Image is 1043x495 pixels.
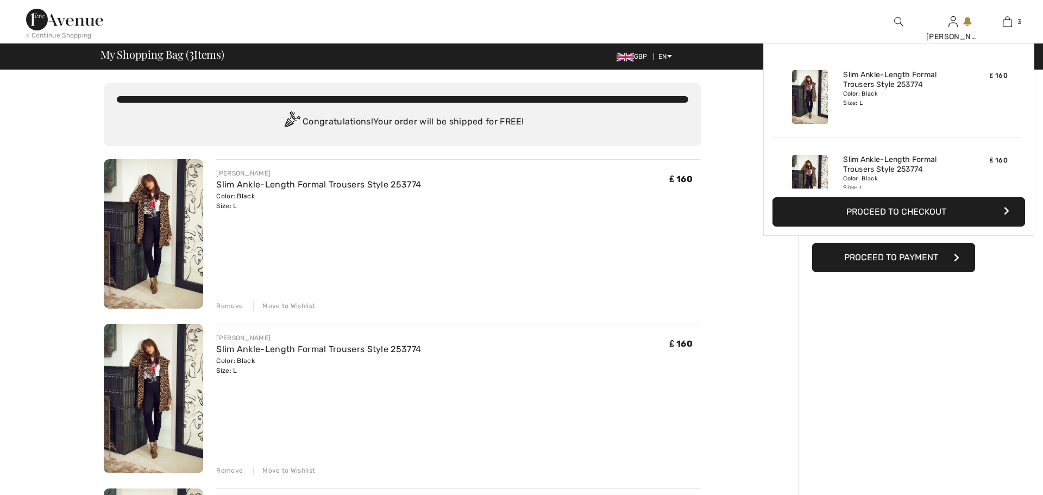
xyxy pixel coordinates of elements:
span: ₤ 160 [670,339,693,349]
img: UK Pound [617,53,634,61]
div: Move to Wishlist [253,301,315,311]
span: 3 [189,46,194,60]
a: Sign In [948,16,958,27]
img: Congratulation2.svg [281,111,303,133]
div: [PERSON_NAME] [926,31,979,42]
div: Congratulations! Your order will be shipped for FREE! [117,111,688,133]
span: GBP [617,53,652,60]
img: Slim Ankle-Length Formal Trousers Style 253774 [792,70,828,124]
a: Slim Ankle-Length Formal Trousers Style 253774 [216,179,421,190]
div: [PERSON_NAME] [216,333,421,343]
span: ₤ 160 [990,72,1008,79]
span: 3 [1017,17,1021,27]
div: Color: Black Size: L [216,191,421,211]
div: Move to Wishlist [253,466,315,475]
img: Slim Ankle-Length Formal Trousers Style 253774 [104,324,203,473]
img: My Bag [1003,15,1012,28]
div: [PERSON_NAME] [216,168,421,178]
span: EN [658,53,672,60]
a: Slim Ankle-Length Formal Trousers Style 253774 [843,70,950,90]
div: Remove [216,301,243,311]
div: Color: Black Size: L [843,90,950,107]
span: Proceed to Payment [844,252,938,262]
div: Color: Black Size: L [843,174,950,192]
span: ₤ 160 [670,174,693,184]
div: < Continue Shopping [26,30,92,40]
button: Proceed to Payment [812,243,975,272]
img: search the website [894,15,903,28]
button: Proceed to Checkout [772,197,1025,227]
a: Slim Ankle-Length Formal Trousers Style 253774 [843,155,950,174]
a: 3 [981,15,1034,28]
span: My Shopping Bag ( Items) [100,49,224,60]
div: Color: Black Size: L [216,356,421,375]
span: ₤ 160 [990,156,1008,164]
img: Slim Ankle-Length Formal Trousers Style 253774 [792,155,828,209]
img: 1ère Avenue [26,9,103,30]
img: My Info [948,15,958,28]
img: Slim Ankle-Length Formal Trousers Style 253774 [104,159,203,309]
a: Slim Ankle-Length Formal Trousers Style 253774 [216,344,421,354]
div: Remove [216,466,243,475]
